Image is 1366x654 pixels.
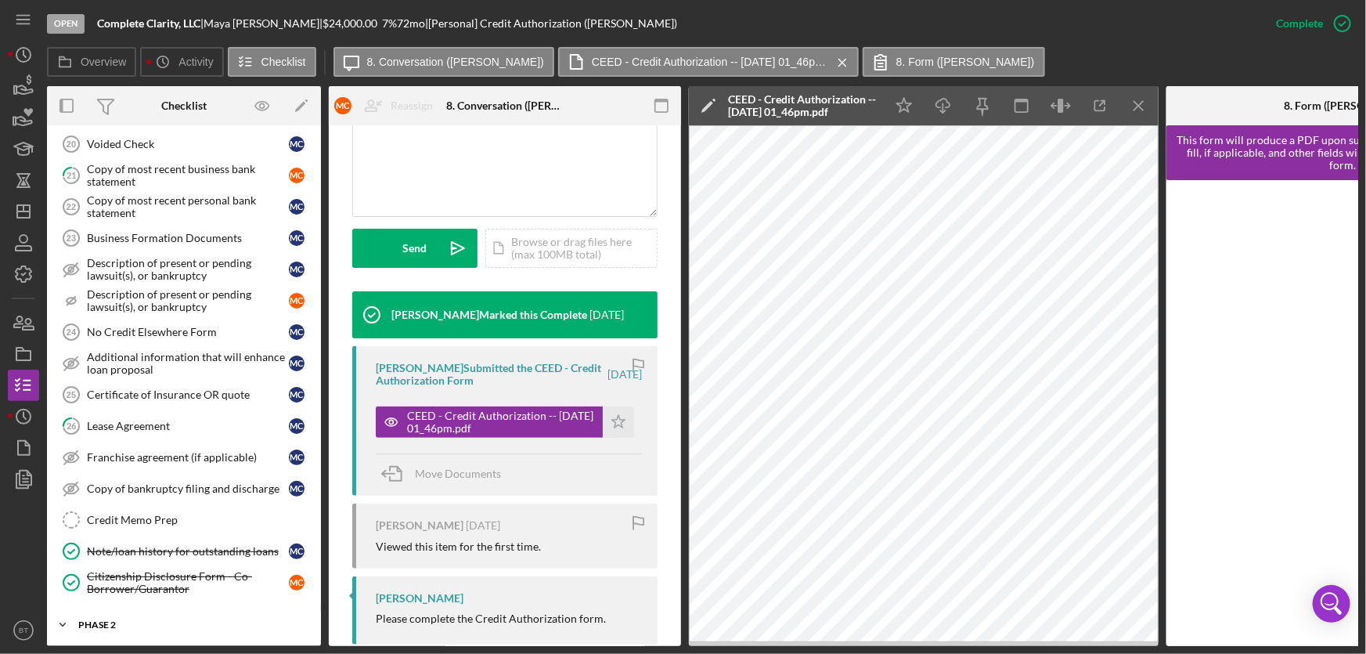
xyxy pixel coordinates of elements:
[397,17,425,30] div: 72 mo
[55,536,313,567] a: Note/loan history for outstanding loansMC
[87,232,289,244] div: Business Formation Documents
[228,47,316,77] button: Checklist
[67,390,76,399] tspan: 25
[289,230,305,246] div: M C
[8,615,39,646] button: BT
[87,570,289,595] div: Citizenship Disclosure Form - Co-Borrower/Guarantor
[261,56,306,68] label: Checklist
[67,327,77,337] tspan: 24
[55,160,313,191] a: 21Copy of most recent business bank statementMC
[204,17,323,30] div: Maya [PERSON_NAME] |
[352,229,478,268] button: Send
[55,567,313,598] a: Citizenship Disclosure Form - Co-Borrower/GuarantorMC
[87,288,289,313] div: Description of present or pending lawsuit(s), or bankruptcy
[67,202,76,211] tspan: 22
[87,514,312,526] div: Credit Memo Prep
[87,451,289,464] div: Franchise agreement (if applicable)
[382,17,397,30] div: 7 %
[403,229,427,268] div: Send
[55,254,313,285] a: Description of present or pending lawsuit(s), or bankruptcyMC
[140,47,223,77] button: Activity
[97,17,204,30] div: |
[289,481,305,497] div: M C
[289,575,305,591] div: M C
[289,293,305,309] div: M C
[55,442,313,473] a: Franchise agreement (if applicable)MC
[87,482,289,495] div: Copy of bankruptcy filing and discharge
[55,222,313,254] a: 23Business Formation DocumentsMC
[55,348,313,379] a: Additional information that will enhance loan proposalMC
[1276,8,1323,39] div: Complete
[289,168,305,183] div: M C
[376,612,606,625] div: Please complete the Credit Authorization form.
[1260,8,1358,39] button: Complete
[592,56,827,68] label: CEED - Credit Authorization -- [DATE] 01_46pm.pdf
[97,16,200,30] b: Complete Clarity, LLC
[87,257,289,282] div: Description of present or pending lawsuit(s), or bankruptcy
[558,47,859,77] button: CEED - Credit Authorization -- [DATE] 01_46pm.pdf
[289,199,305,215] div: M C
[47,47,136,77] button: Overview
[78,620,301,630] div: Phase 2
[87,326,289,338] div: No Credit Elsewhere Form
[334,97,351,114] div: M C
[289,262,305,277] div: M C
[376,454,517,493] button: Move Documents
[367,56,544,68] label: 8. Conversation ([PERSON_NAME])
[55,504,313,536] a: Credit Memo Prep
[67,421,77,431] tspan: 26
[376,540,541,553] div: Viewed this item for the first time.
[446,99,564,112] div: 8. Conversation ([PERSON_NAME])
[67,233,76,243] tspan: 23
[407,410,595,435] div: CEED - Credit Authorization -- [DATE] 01_46pm.pdf
[87,545,289,558] div: Note/loan history for outstanding loans
[55,316,313,348] a: 24No Credit Elsewhere FormMC
[896,56,1035,68] label: 8. Form ([PERSON_NAME])
[326,90,449,121] button: MCReassign
[19,627,28,635] text: BT
[55,473,313,504] a: Copy of bankruptcy filing and dischargeMC
[376,519,463,532] div: [PERSON_NAME]
[376,362,605,387] div: [PERSON_NAME] Submitted the CEED - Credit Authorization Form
[87,163,289,188] div: Copy of most recent business bank statement
[47,14,85,34] div: Open
[415,467,501,480] span: Move Documents
[391,309,587,321] div: [PERSON_NAME] Marked this Complete
[55,191,313,222] a: 22Copy of most recent personal bank statementMC
[391,90,433,121] div: Reassign
[81,56,126,68] label: Overview
[87,194,289,219] div: Copy of most recent personal bank statement
[289,544,305,559] div: M C
[289,136,305,152] div: M C
[289,418,305,434] div: M C
[87,388,289,401] div: Certificate of Insurance OR quote
[376,406,634,438] button: CEED - Credit Authorization -- [DATE] 01_46pm.pdf
[289,450,305,465] div: M C
[863,47,1045,77] button: 8. Form ([PERSON_NAME])
[161,99,207,112] div: Checklist
[323,17,382,30] div: $24,000.00
[607,368,642,381] time: 2025-08-12 17:46
[376,592,463,605] div: [PERSON_NAME]
[289,324,305,340] div: M C
[87,351,289,376] div: Additional information that will enhance loan proposal
[289,387,305,403] div: M C
[728,93,877,118] div: CEED - Credit Authorization -- [DATE] 01_46pm.pdf
[55,128,313,160] a: 20Voided CheckMC
[87,420,289,432] div: Lease Agreement
[178,56,213,68] label: Activity
[55,285,313,316] a: Description of present or pending lawsuit(s), or bankruptcyMC
[589,309,624,321] time: 2025-08-12 18:22
[67,170,76,180] tspan: 21
[87,138,289,150] div: Voided Check
[55,410,313,442] a: 26Lease AgreementMC
[425,17,677,30] div: | [Personal] Credit Authorization ([PERSON_NAME])
[466,519,500,532] time: 2025-08-12 17:45
[67,139,76,149] tspan: 20
[1313,585,1350,623] div: Open Intercom Messenger
[333,47,554,77] button: 8. Conversation ([PERSON_NAME])
[55,379,313,410] a: 25Certificate of Insurance OR quoteMC
[289,356,305,371] div: M C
